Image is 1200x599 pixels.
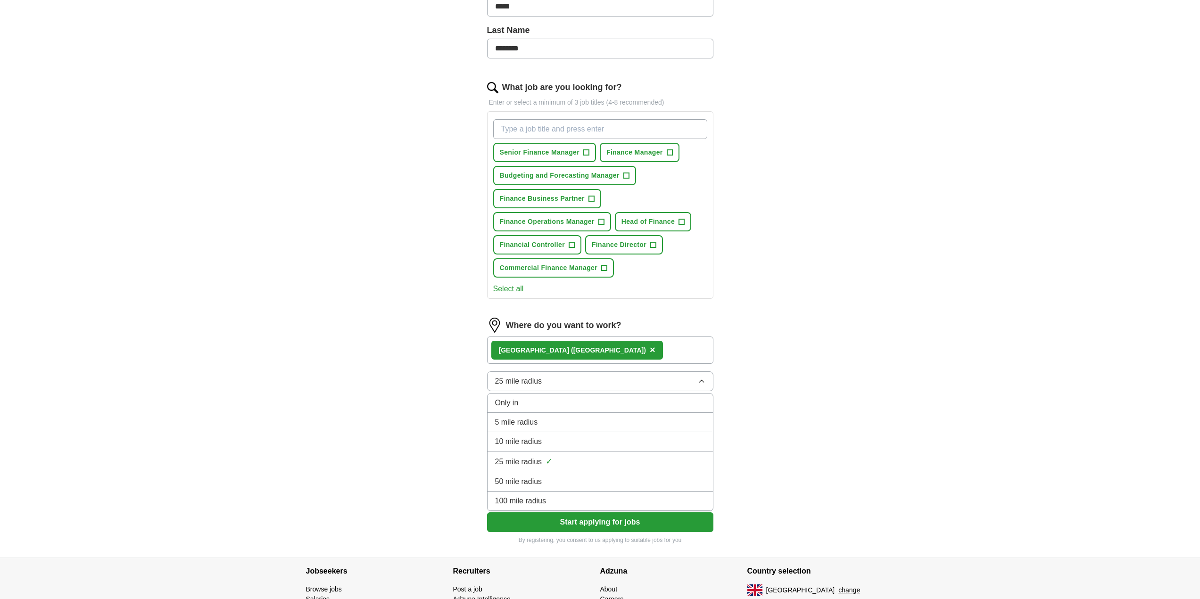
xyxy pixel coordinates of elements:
span: 5 mile radius [495,417,538,428]
span: 50 mile radius [495,476,542,487]
label: Last Name [487,24,713,37]
button: × [650,343,655,357]
img: UK flag [747,584,762,596]
a: Post a job [453,585,482,593]
span: [GEOGRAPHIC_DATA] [766,585,835,595]
span: Budgeting and Forecasting Manager [500,171,620,181]
span: 25 mile radius [495,376,542,387]
span: ([GEOGRAPHIC_DATA]) [571,346,646,354]
p: By registering, you consent to us applying to suitable jobs for you [487,536,713,544]
span: Financial Controller [500,240,565,250]
button: Head of Finance [615,212,691,231]
button: Commercial Finance Manager [493,258,614,278]
span: Finance Business Partner [500,194,585,204]
button: Financial Controller [493,235,581,254]
button: Finance Operations Manager [493,212,611,231]
p: Enter or select a minimum of 3 job titles (4-8 recommended) [487,98,713,107]
button: Finance Business Partner [493,189,601,208]
span: Finance Manager [606,148,663,157]
span: ✓ [546,455,553,468]
a: About [600,585,618,593]
span: Senior Finance Manager [500,148,580,157]
img: search.png [487,82,498,93]
button: Start applying for jobs [487,512,713,532]
label: What job are you looking for? [502,81,622,94]
strong: [GEOGRAPHIC_DATA] [499,346,570,354]
button: Select all [493,283,524,295]
span: 100 mile radius [495,495,546,507]
h4: Country selection [747,558,894,584]
button: Finance Director [585,235,663,254]
button: 25 mile radius [487,371,713,391]
span: × [650,345,655,355]
button: Senior Finance Manager [493,143,596,162]
img: location.png [487,318,502,333]
span: Finance Director [592,240,646,250]
span: 25 mile radius [495,456,542,468]
button: Finance Manager [600,143,679,162]
span: Commercial Finance Manager [500,263,598,273]
button: change [838,585,860,595]
a: Browse jobs [306,585,342,593]
label: Where do you want to work? [506,319,621,332]
span: Only in [495,397,519,409]
button: Budgeting and Forecasting Manager [493,166,636,185]
span: Finance Operations Manager [500,217,595,227]
input: Type a job title and press enter [493,119,707,139]
span: Head of Finance [621,217,675,227]
span: 10 mile radius [495,436,542,447]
